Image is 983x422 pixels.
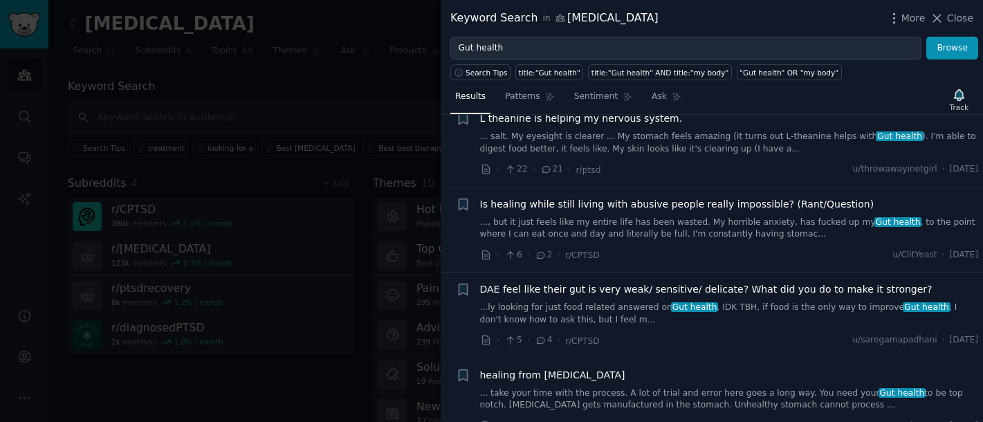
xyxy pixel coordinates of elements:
button: Track [945,85,973,114]
span: 4 [535,334,552,347]
button: More [887,11,926,26]
span: u/ClitYeast [893,249,937,262]
span: in [542,12,550,25]
span: Gut health [874,217,921,227]
span: [DATE] [950,249,978,262]
span: Sentiment [574,91,618,103]
span: Results [455,91,486,103]
span: · [942,163,945,176]
span: · [527,248,530,262]
a: title:"Gut health" [515,64,583,80]
a: ... take your time with the process. A lot of trial and error here goes a long way. You need your... [480,387,979,412]
span: r/CPTSD [565,336,600,346]
button: Close [930,11,973,26]
div: Keyword Search [MEDICAL_DATA] [450,10,659,27]
a: ... salt. My eyesight is clearer ... My stomach feels amazing (it turns out L-theanine helps with... [480,131,979,155]
span: · [568,163,571,177]
a: Is healing while still living with abusive people really impossible? (Rant/Question) [480,197,874,212]
span: [DATE] [950,334,978,347]
div: Track [950,102,968,112]
span: · [497,333,499,348]
span: · [558,248,560,262]
span: · [497,248,499,262]
button: Search Tips [450,64,511,80]
a: DAE feel like their gut is very weak/ sensitive/ delicate? What did you do to make it stronger? [480,282,933,297]
span: · [533,163,535,177]
span: · [558,333,560,348]
span: · [527,333,530,348]
a: Results [450,86,490,114]
span: 21 [540,163,563,176]
span: Gut health [903,302,950,312]
span: More [901,11,926,26]
a: Ask [647,86,686,114]
span: · [942,249,945,262]
div: title:"Gut health" AND title:"my body" [591,68,728,77]
span: Patterns [505,91,540,103]
span: Gut health [876,131,923,141]
span: Search Tips [466,68,508,77]
span: Gut health [879,388,926,398]
span: r/ptsd [576,165,601,175]
span: · [942,334,945,347]
span: [DATE] [950,163,978,176]
a: "Gut health" OR "my body" [737,64,842,80]
a: Sentiment [569,86,637,114]
span: Gut health [671,302,718,312]
input: Try a keyword related to your business [450,37,921,60]
div: "Gut health" OR "my body" [739,68,838,77]
span: Ask [652,91,667,103]
span: 2 [535,249,552,262]
span: 22 [504,163,527,176]
a: ...ly looking for just food related answered onGut health. IDK TBH, if food is the only way to im... [480,302,979,326]
div: title:"Gut health" [519,68,580,77]
span: u/throwawayinetgirl [853,163,937,176]
a: ..., but it just feels like my entire life has been wasted. My horrible anxiety, has fucked up my... [480,217,979,241]
button: Browse [926,37,978,60]
a: title:"Gut health" AND title:"my body" [588,64,731,80]
span: Close [947,11,973,26]
span: r/CPTSD [565,250,600,260]
span: 6 [504,249,522,262]
a: Patterns [500,86,559,114]
a: L theanine is helping my nervous system. [480,111,683,126]
span: · [497,163,499,177]
a: healing from [MEDICAL_DATA] [480,368,625,383]
span: 5 [504,334,522,347]
span: u/saregamapadhani [852,334,937,347]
